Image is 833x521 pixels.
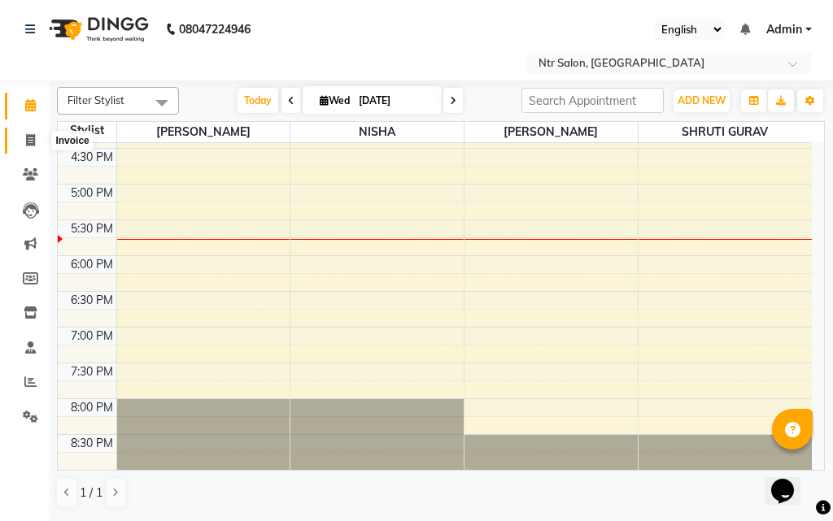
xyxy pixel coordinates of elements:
span: SHRUTI GURAV [639,122,812,142]
span: [PERSON_NAME] [117,122,290,142]
span: ADD NEW [678,94,726,106]
span: 1 / 1 [80,484,102,501]
span: [PERSON_NAME] [464,122,638,142]
div: 5:00 PM [68,185,116,202]
div: 6:00 PM [68,256,116,273]
span: NISHA [290,122,464,142]
div: Stylist [58,122,116,139]
div: 7:00 PM [68,328,116,345]
div: 6:30 PM [68,292,116,309]
div: 7:30 PM [68,363,116,380]
b: 08047224946 [179,7,251,52]
div: Invoice [51,131,93,150]
span: Admin [766,21,802,38]
span: Wed [316,94,354,106]
div: 4:30 PM [68,149,116,166]
button: ADD NEW [674,89,730,112]
img: logo [41,7,153,52]
input: 2025-10-01 [354,89,435,113]
div: 5:30 PM [68,220,116,237]
iframe: chat widget [765,456,817,505]
div: 8:30 PM [68,435,116,452]
span: Today [238,88,278,113]
span: Filter Stylist [68,93,124,106]
input: Search Appointment [521,88,664,113]
div: 8:00 PM [68,399,116,416]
